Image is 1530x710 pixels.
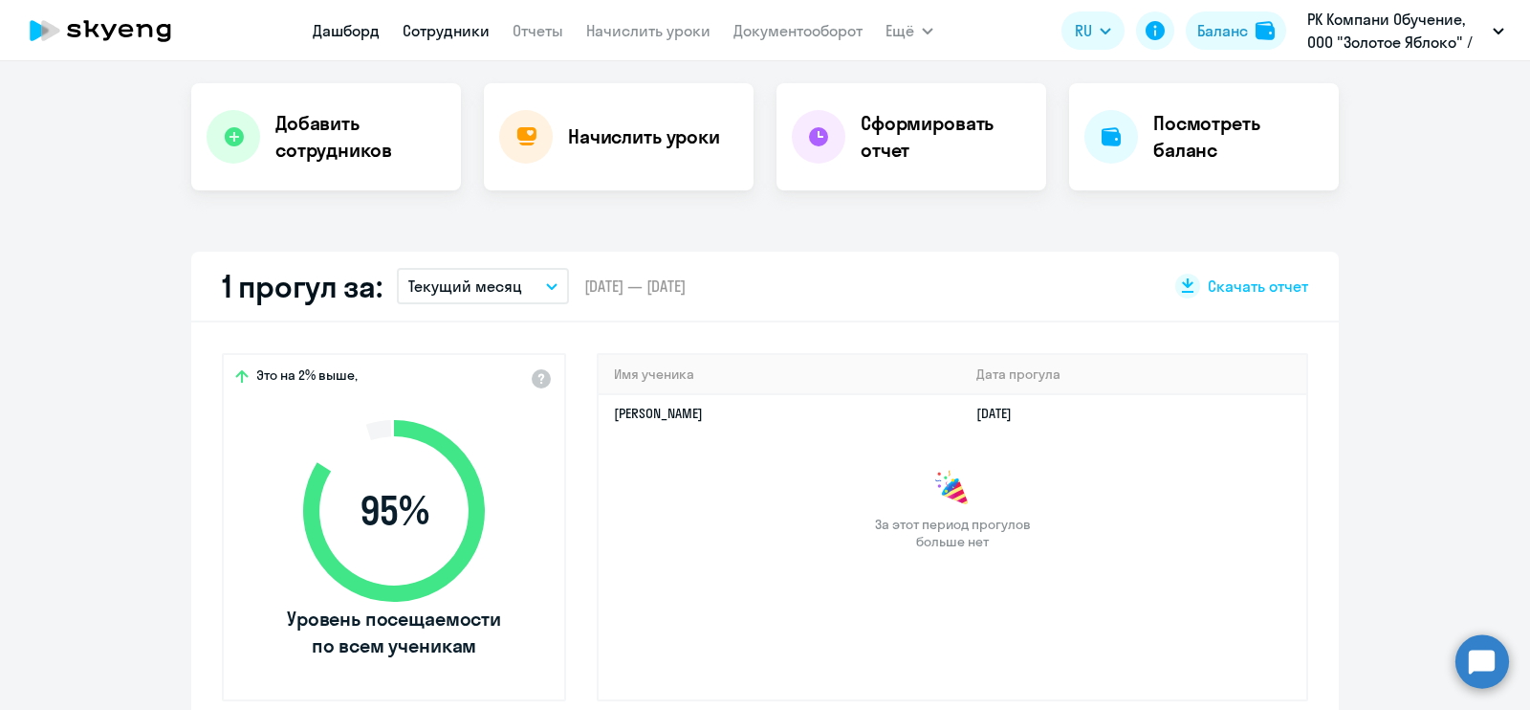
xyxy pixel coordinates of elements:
h4: Посмотреть баланс [1153,110,1323,164]
span: За этот период прогулов больше нет [872,516,1033,550]
div: Баланс [1197,19,1248,42]
p: РК Компани Обучение, ООО "Золотое Яблоко" / Золотое яблоко (Gold Apple) [1307,8,1485,54]
button: РК Компани Обучение, ООО "Золотое Яблоко" / Золотое яблоко (Gold Apple) [1298,8,1514,54]
th: Дата прогула [961,355,1306,394]
h4: Добавить сотрудников [275,110,446,164]
span: Скачать отчет [1208,276,1308,297]
span: [DATE] — [DATE] [584,276,686,297]
h4: Начислить уроки [568,123,720,150]
a: Сотрудники [403,21,490,40]
img: congrats [933,470,972,508]
h2: 1 прогул за: [222,267,382,305]
a: Отчеты [513,21,563,40]
span: RU [1075,19,1092,42]
a: Документооборот [733,21,863,40]
span: Это на 2% выше, [256,366,358,389]
button: RU [1061,11,1125,50]
p: Текущий месяц [408,275,522,298]
a: [PERSON_NAME] [614,405,703,422]
a: Дашборд [313,21,380,40]
img: balance [1256,21,1275,40]
th: Имя ученика [599,355,961,394]
a: Начислить уроки [586,21,710,40]
a: [DATE] [976,405,1027,422]
button: Ещё [885,11,933,50]
button: Текущий месяц [397,268,569,304]
span: Уровень посещаемости по всем ученикам [284,606,504,659]
h4: Сформировать отчет [861,110,1031,164]
span: 95 % [284,488,504,534]
span: Ещё [885,19,914,42]
button: Балансbalance [1186,11,1286,50]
